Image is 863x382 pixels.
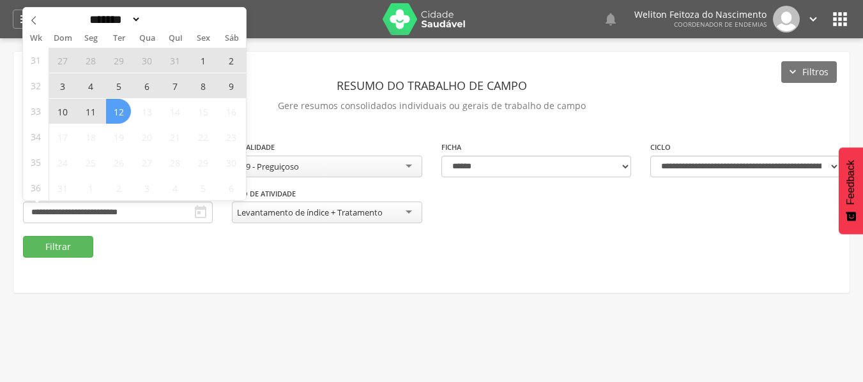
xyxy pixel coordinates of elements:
[218,48,243,73] span: Agosto 2, 2025
[31,124,41,149] span: 34
[162,34,190,43] span: Qui
[19,11,34,27] i: 
[218,175,243,200] span: Setembro 6, 2025
[23,29,49,47] span: Wk
[190,48,215,73] span: Agosto 1, 2025
[134,73,159,98] span: Agosto 6, 2025
[162,124,187,149] span: Agosto 21, 2025
[106,99,131,124] span: Agosto 12, 2025
[806,6,820,33] a: 
[232,142,275,152] label: Localidade
[78,73,103,98] span: Agosto 4, 2025
[237,161,299,172] div: 119 - Preguiçoso
[162,99,187,124] span: Agosto 14, 2025
[141,13,183,26] input: Year
[106,175,131,200] span: Setembro 2, 2025
[78,150,103,175] span: Agosto 25, 2025
[78,175,103,200] span: Setembro 1, 2025
[190,99,215,124] span: Agosto 15, 2025
[190,124,215,149] span: Agosto 22, 2025
[13,10,40,29] a: 
[31,175,41,200] span: 36
[86,13,142,26] select: Month
[134,124,159,149] span: Agosto 20, 2025
[162,175,187,200] span: Setembro 4, 2025
[441,142,461,152] label: Ficha
[190,175,215,200] span: Setembro 5, 2025
[23,97,840,115] p: Gere resumos consolidados individuais ou gerais de trabalho de campo
[845,160,857,205] span: Feedback
[106,124,131,149] span: Agosto 19, 2025
[218,150,243,175] span: Agosto 30, 2025
[218,99,243,124] span: Agosto 16, 2025
[806,12,820,26] i: 
[31,73,41,98] span: 32
[31,150,41,175] span: 35
[190,150,215,175] span: Agosto 29, 2025
[133,34,161,43] span: Qua
[50,150,75,175] span: Agosto 24, 2025
[50,99,75,124] span: Agosto 10, 2025
[190,73,215,98] span: Agosto 8, 2025
[78,48,103,73] span: Julho 28, 2025
[50,124,75,149] span: Agosto 17, 2025
[603,6,618,33] a: 
[232,189,296,199] label: Tipo de Atividade
[190,34,218,43] span: Sex
[134,150,159,175] span: Agosto 27, 2025
[674,20,767,29] span: Coordenador de Endemias
[218,124,243,149] span: Agosto 23, 2025
[49,34,77,43] span: Dom
[78,124,103,149] span: Agosto 18, 2025
[634,10,767,19] p: Weliton Feitoza do Nascimento
[50,48,75,73] span: Julho 27, 2025
[50,175,75,200] span: Agosto 31, 2025
[162,48,187,73] span: Julho 31, 2025
[162,150,187,175] span: Agosto 28, 2025
[781,61,837,83] button: Filtros
[830,9,850,29] i: 
[106,150,131,175] span: Agosto 26, 2025
[603,11,618,27] i: 
[134,175,159,200] span: Setembro 3, 2025
[193,205,208,220] i: 
[218,73,243,98] span: Agosto 9, 2025
[78,99,103,124] span: Agosto 11, 2025
[23,74,840,97] header: Resumo do Trabalho de Campo
[105,34,133,43] span: Ter
[218,34,246,43] span: Sáb
[106,73,131,98] span: Agosto 5, 2025
[77,34,105,43] span: Seg
[162,73,187,98] span: Agosto 7, 2025
[23,236,93,258] button: Filtrar
[134,99,159,124] span: Agosto 13, 2025
[50,73,75,98] span: Agosto 3, 2025
[839,147,863,234] button: Feedback - Mostrar pesquisa
[106,48,131,73] span: Julho 29, 2025
[31,99,41,124] span: 33
[237,207,383,218] div: Levantamento de índice + Tratamento
[31,48,41,73] span: 31
[134,48,159,73] span: Julho 30, 2025
[650,142,671,152] label: Ciclo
